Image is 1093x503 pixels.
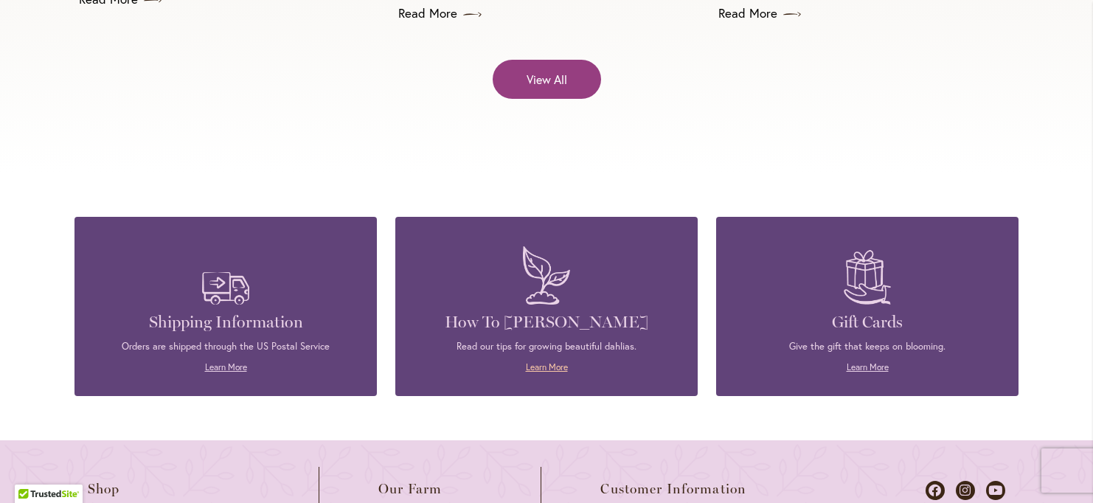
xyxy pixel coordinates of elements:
p: Give the gift that keeps on blooming. [738,340,996,353]
a: Read More [398,4,694,22]
a: Learn More [205,361,247,372]
a: Read More [718,4,1014,22]
p: Read our tips for growing beautiful dahlias. [417,340,676,353]
span: Customer Information [600,482,746,496]
a: Learn More [526,361,568,372]
h4: Gift Cards [738,312,996,333]
span: Our Farm [378,482,442,496]
h4: How To [PERSON_NAME] [417,312,676,333]
h4: Shipping Information [97,312,355,333]
a: View All [493,60,601,99]
span: Shop [88,482,120,496]
p: Orders are shipped through the US Postal Service [97,340,355,353]
span: View All [527,71,567,88]
a: Learn More [847,361,889,372]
